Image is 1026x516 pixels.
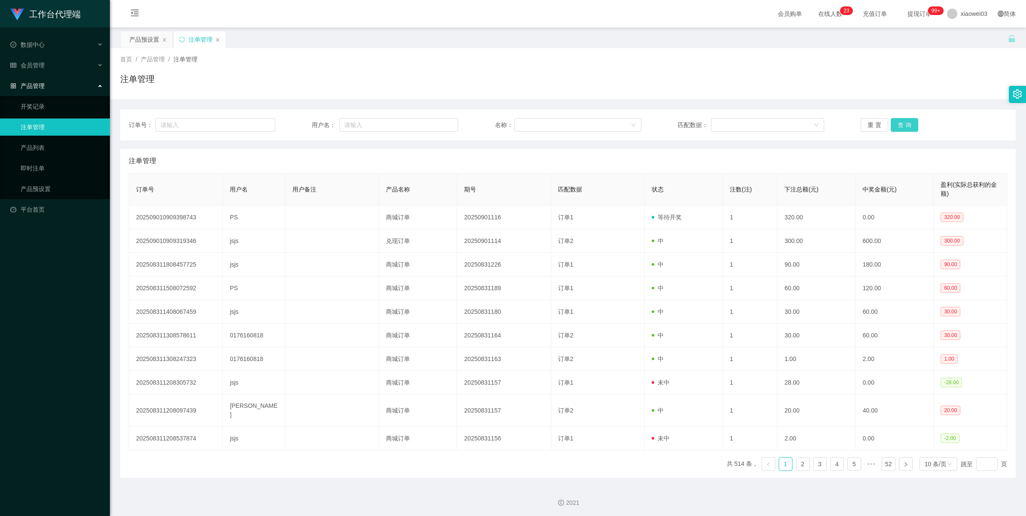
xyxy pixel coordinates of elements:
span: 注数(注) [730,186,752,193]
li: 4 [830,457,844,471]
i: 图标: down [631,122,636,128]
td: 30.00 [777,300,856,324]
span: 60.00 [941,283,960,293]
img: logo.9652507e.png [10,9,24,21]
a: 5 [848,458,861,470]
span: 320.00 [941,212,963,222]
button: 重 置 [861,118,888,132]
td: 202508311808457725 [129,253,223,276]
i: 图标: check-circle-o [10,42,16,48]
td: 1 [723,300,777,324]
span: 名称： [495,121,515,130]
span: 订单1 [558,261,574,268]
span: 订单1 [558,308,574,315]
td: 商城订单 [379,206,457,229]
td: 20250901116 [457,206,551,229]
i: 图标: menu-fold [120,0,149,28]
td: 1 [723,229,777,253]
div: 2021 [117,498,1019,507]
td: 180.00 [856,253,934,276]
span: ••• [865,457,878,471]
span: 在线人数 [814,11,847,17]
span: 会员管理 [10,62,45,69]
p: 3 [847,6,850,15]
span: 中 [652,237,664,244]
td: 60.00 [856,324,934,347]
i: 图标: close [162,37,167,42]
span: 中奖金额(元) [862,186,896,193]
div: 10 条/页 [925,458,947,470]
span: 订单2 [558,355,574,362]
td: 1.00 [777,347,856,371]
td: 2.00 [856,347,934,371]
span: 30.00 [941,307,960,316]
a: 开奖记录 [21,98,103,115]
span: 产品名称 [386,186,410,193]
td: 商城订单 [379,253,457,276]
span: 中 [652,332,664,339]
td: 20250831164 [457,324,551,347]
td: 60.00 [856,300,934,324]
input: 请输入 [339,118,458,132]
i: 图标: close [215,37,220,42]
td: 600.00 [856,229,934,253]
td: 202508311408067459 [129,300,223,324]
td: 商城订单 [379,395,457,427]
a: 产品列表 [21,139,103,156]
td: 商城订单 [379,371,457,395]
a: 52 [882,458,895,470]
span: 订单2 [558,332,574,339]
td: 20.00 [777,395,856,427]
span: 90.00 [941,260,960,269]
li: 2 [796,457,810,471]
i: 图标: setting [1013,89,1022,99]
a: 注单管理 [21,118,103,136]
td: 20250831226 [457,253,551,276]
span: 中 [652,285,664,291]
span: -28.00 [941,378,962,387]
span: 订单1 [558,435,574,442]
i: 图标: down [814,122,819,128]
span: 订单号： [129,121,155,130]
td: jsjs [223,371,285,395]
td: 0.00 [856,427,934,450]
h1: 工作台代理端 [29,0,81,28]
td: 202509010909398743 [129,206,223,229]
span: 订单1 [558,379,574,386]
i: 图标: global [998,11,1004,17]
td: 商城订单 [379,427,457,450]
i: 图标: unlock [1008,35,1016,42]
li: 1 [779,457,792,471]
span: 等待开奖 [652,214,682,221]
td: jsjs [223,427,285,450]
td: 320.00 [777,206,856,229]
span: 状态 [652,186,664,193]
span: 中 [652,308,664,315]
h1: 注单管理 [120,73,155,85]
span: 中 [652,407,664,414]
sup: 23 [840,6,853,15]
td: 1 [723,253,777,276]
td: 20250831157 [457,371,551,395]
span: -2.00 [941,434,959,443]
td: 202508311208097439 [129,395,223,427]
a: 4 [831,458,844,470]
span: 数据中心 [10,41,45,48]
i: 图标: table [10,62,16,68]
span: 中 [652,261,664,268]
td: 兑现订单 [379,229,457,253]
td: 0176160818 [223,347,285,371]
td: 0.00 [856,206,934,229]
span: 期号 [464,186,476,193]
span: 1.00 [941,354,957,364]
td: 20250831189 [457,276,551,300]
td: 20250901114 [457,229,551,253]
td: 1 [723,427,777,450]
a: 即时注单 [21,160,103,177]
span: 订单1 [558,214,574,221]
sup: 1039 [928,6,944,15]
span: 订单1 [558,285,574,291]
td: 商城订单 [379,347,457,371]
td: 1 [723,206,777,229]
li: 上一页 [762,457,775,471]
